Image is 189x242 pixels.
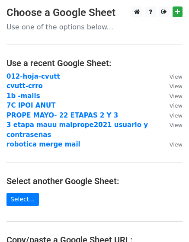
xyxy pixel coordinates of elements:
[161,102,183,109] a: View
[6,111,118,119] a: PROPE MAYO- 22 ETAPAS 2 Y 3
[161,140,183,148] a: View
[170,83,183,89] small: View
[170,93,183,99] small: View
[161,121,183,129] a: View
[6,140,80,148] a: robotica merge mail
[6,92,40,100] a: 1b -mails
[170,112,183,119] small: View
[161,92,183,100] a: View
[170,122,183,128] small: View
[6,121,148,139] a: 3 etapa mauu maiprope2021 usuario y contraseñas
[6,6,183,19] h3: Choose a Google Sheet
[6,22,183,32] p: Use one of the options below...
[6,73,60,80] a: 012-hoja-cvutt
[6,102,55,109] a: 7C IPOI ANUT
[170,73,183,80] small: View
[161,73,183,80] a: View
[6,176,183,186] h4: Select another Google Sheet:
[161,82,183,90] a: View
[6,82,43,90] a: cvutt-crro
[170,102,183,109] small: View
[170,141,183,148] small: View
[6,58,183,68] h4: Use a recent Google Sheet:
[161,111,183,119] a: View
[6,193,39,206] a: Select...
